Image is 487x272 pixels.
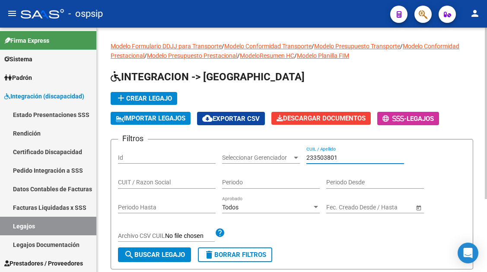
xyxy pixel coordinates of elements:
[198,247,272,262] button: Borrar Filtros
[314,43,400,50] a: Modelo Presupuesto Transporte
[116,95,172,102] span: Crear Legajo
[4,73,32,82] span: Padrón
[414,203,423,212] button: Open calendar
[204,251,266,259] span: Borrar Filtros
[4,36,49,45] span: Firma Express
[197,112,265,125] button: Exportar CSV
[4,54,32,64] span: Sistema
[458,243,478,263] div: Open Intercom Messenger
[240,52,294,59] a: ModeloResumen HC
[111,71,305,83] span: INTEGRACION -> [GEOGRAPHIC_DATA]
[68,4,103,23] span: - ospsip
[7,8,17,19] mat-icon: menu
[382,115,407,123] span: -
[277,114,366,122] span: Descargar Documentos
[124,251,185,259] span: Buscar Legajo
[111,92,177,105] button: Crear Legajo
[202,113,213,123] mat-icon: cloud_download
[124,250,134,260] mat-icon: search
[470,8,480,19] mat-icon: person
[118,232,165,239] span: Archivo CSV CUIL
[4,259,83,268] span: Prestadores / Proveedores
[4,92,84,101] span: Integración (discapacidad)
[224,43,312,50] a: Modelo Conformidad Transporte
[165,232,215,240] input: Archivo CSV CUIL
[377,112,439,125] button: -Legajos
[116,93,126,103] mat-icon: add
[360,204,403,211] input: End date
[326,204,353,211] input: Start date
[222,204,239,211] span: Todos
[204,250,214,260] mat-icon: delete
[271,112,371,125] button: Descargar Documentos
[215,228,225,238] mat-icon: help
[407,115,434,123] span: Legajos
[222,154,292,161] span: Seleccionar Gerenciador
[118,133,148,145] h3: Filtros
[202,115,260,123] span: Exportar CSV
[297,52,349,59] a: Modelo Planilla FIM
[118,247,191,262] button: Buscar Legajo
[147,52,237,59] a: Modelo Presupuesto Prestacional
[116,114,185,122] span: IMPORTAR LEGAJOS
[111,112,191,125] button: IMPORTAR LEGAJOS
[111,43,222,50] a: Modelo Formulario DDJJ para Transporte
